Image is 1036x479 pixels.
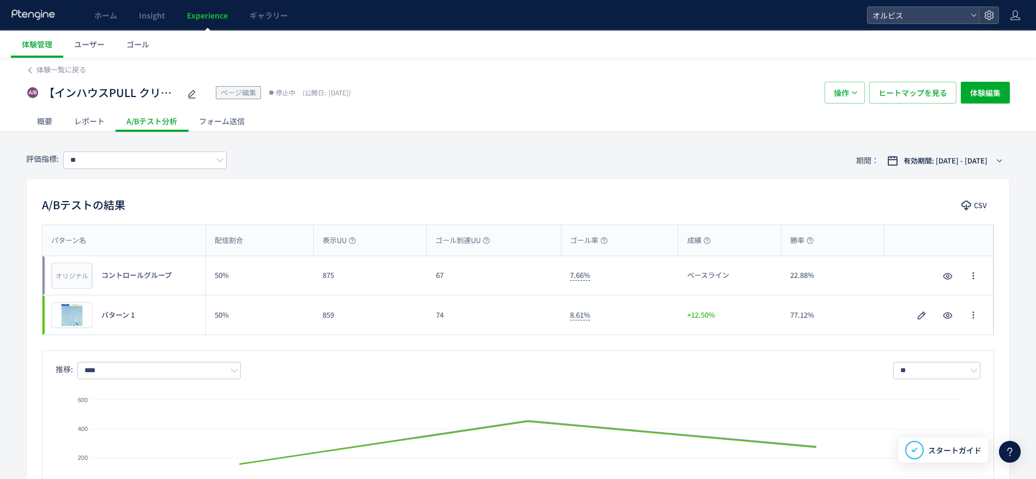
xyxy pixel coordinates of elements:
span: ゴール率 [570,235,608,246]
div: 77.12% [781,295,884,335]
span: ゴール到達UU [435,235,490,246]
span: 成績 [687,235,711,246]
div: フォーム送信 [188,110,256,132]
span: オルビス [869,7,966,23]
div: オリジナル [52,263,92,289]
span: コントロールグループ [101,270,172,281]
span: 停止中 [276,87,295,98]
span: 体験一覧に戻る [37,64,86,75]
span: パターン名 [51,235,86,246]
div: 74 [427,295,562,335]
span: 操作 [834,82,849,104]
img: 48611a6220ee2fed8b0a5d9949d1a63c1759832278527.jpeg [52,302,92,328]
div: 22.88% [781,256,884,295]
div: レポート [63,110,116,132]
div: 859 [314,295,427,335]
text: 200 [78,454,88,461]
button: CSV [956,197,994,214]
button: 有効期間: [DATE] - [DATE] [880,152,1010,169]
span: ヒートマップを見る [879,82,947,104]
span: 勝率 [790,235,814,246]
span: 有効期間: [DATE] - [DATE] [904,155,987,166]
text: 600 [78,397,88,403]
span: 評価指標: [26,153,59,164]
div: 875 [314,256,427,295]
span: (公開日: [302,88,326,97]
span: +12.50% [687,310,715,320]
span: [DATE]） [300,88,355,97]
div: 概要 [26,110,63,132]
h2: A/Bテストの結果 [42,196,125,214]
div: 50% [206,256,314,295]
span: パターン 1 [101,310,135,320]
div: A/Bテスト分析 [116,110,188,132]
span: 表示UU [323,235,356,246]
button: 体験編集 [961,82,1010,104]
span: ホーム [94,10,117,21]
span: 8.61% [570,310,590,320]
span: 7.66% [570,270,590,281]
span: ゴール [126,39,149,50]
span: ページ編集 [221,87,256,98]
span: 【インハウスPULL クリアフル205】PUSH勝ち反映検証① FV動画＋FV下ブロック追加＋CV [44,85,180,101]
span: ギャラリー [250,10,288,21]
button: 操作 [825,82,865,104]
span: 推移: [56,363,73,374]
span: Experience [187,10,228,21]
span: スタートガイド [928,445,982,456]
span: 体験管理 [22,39,52,50]
div: 50% [206,295,314,335]
span: Insight [139,10,165,21]
span: 配信割合 [215,235,243,246]
span: ユーザー [74,39,105,50]
span: 体験編集 [970,82,1001,104]
text: 400 [78,426,88,432]
span: CSV [974,197,987,214]
span: 期間： [856,151,879,169]
button: ヒートマップを見る [869,82,956,104]
span: ベースライン [687,270,729,281]
div: 67 [427,256,562,295]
